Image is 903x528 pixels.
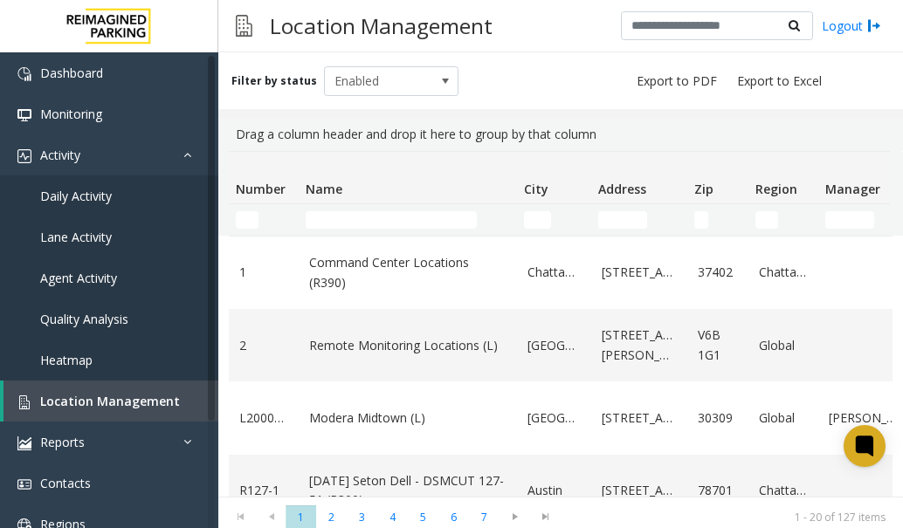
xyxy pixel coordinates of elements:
[261,4,501,47] h3: Location Management
[527,263,581,282] a: Chattanooga
[17,477,31,491] img: 'icon'
[306,181,342,197] span: Name
[694,181,713,197] span: Zip
[602,408,677,428] a: [STREET_ADDRESS]
[309,471,507,511] a: [DATE] Seton Dell - DSMCUT 127-51 (R390)
[602,481,677,500] a: [STREET_ADDRESS]
[299,204,517,236] td: Name Filter
[527,408,581,428] a: [GEOGRAPHIC_DATA]
[730,69,829,93] button: Export to Excel
[236,211,258,229] input: Number Filter
[17,67,31,81] img: 'icon'
[698,326,738,365] a: V6B 1G1
[309,253,507,292] a: Command Center Locations (R390)
[534,510,557,524] span: Go to the last page
[40,393,180,409] span: Location Management
[236,4,252,47] img: pageIcon
[637,72,717,90] span: Export to PDF
[239,336,288,355] a: 2
[698,408,738,428] a: 30309
[17,395,31,409] img: 'icon'
[698,481,738,500] a: 78701
[236,181,286,197] span: Number
[698,263,738,282] a: 37402
[598,181,646,197] span: Address
[598,211,647,229] input: Address Filter
[524,181,548,197] span: City
[517,204,591,236] td: City Filter
[40,352,93,368] span: Heatmap
[527,336,581,355] a: [GEOGRAPHIC_DATA]
[17,108,31,122] img: 'icon'
[867,17,881,35] img: logout
[239,408,288,428] a: L20000500
[239,481,288,500] a: R127-1
[231,73,317,89] label: Filter by status
[759,263,808,282] a: Chattanooga
[527,481,581,500] a: Austin
[309,408,507,428] a: Modera Midtown (L)
[755,211,778,229] input: Region Filter
[40,65,103,81] span: Dashboard
[755,181,797,197] span: Region
[17,436,31,450] img: 'icon'
[591,204,687,236] td: Address Filter
[218,151,903,497] div: Data table
[40,188,112,204] span: Daily Activity
[3,381,218,422] a: Location Management
[748,204,818,236] td: Region Filter
[759,481,808,500] a: Chattanooga
[759,336,808,355] a: Global
[229,118,893,151] div: Drag a column header and drop it here to group by that column
[630,69,724,93] button: Export to PDF
[40,311,128,327] span: Quality Analysis
[40,270,117,286] span: Agent Activity
[759,408,808,428] a: Global
[602,263,677,282] a: [STREET_ADDRESS]
[40,475,91,491] span: Contacts
[40,106,102,122] span: Monitoring
[571,510,886,525] kendo-pager-info: 1 - 20 of 127 items
[17,149,31,163] img: 'icon'
[687,204,748,236] td: Zip Filter
[694,211,708,229] input: Zip Filter
[306,211,477,229] input: Name Filter
[822,17,881,35] a: Logout
[40,229,112,245] span: Lane Activity
[825,211,874,229] input: Manager Filter
[737,72,822,90] span: Export to Excel
[239,263,288,282] a: 1
[825,181,880,197] span: Manager
[524,211,551,229] input: City Filter
[40,147,80,163] span: Activity
[309,336,507,355] a: Remote Monitoring Locations (L)
[503,510,527,524] span: Go to the next page
[602,326,677,365] a: [STREET_ADDRESS][PERSON_NAME]
[229,204,299,236] td: Number Filter
[325,67,431,95] span: Enabled
[40,434,85,450] span: Reports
